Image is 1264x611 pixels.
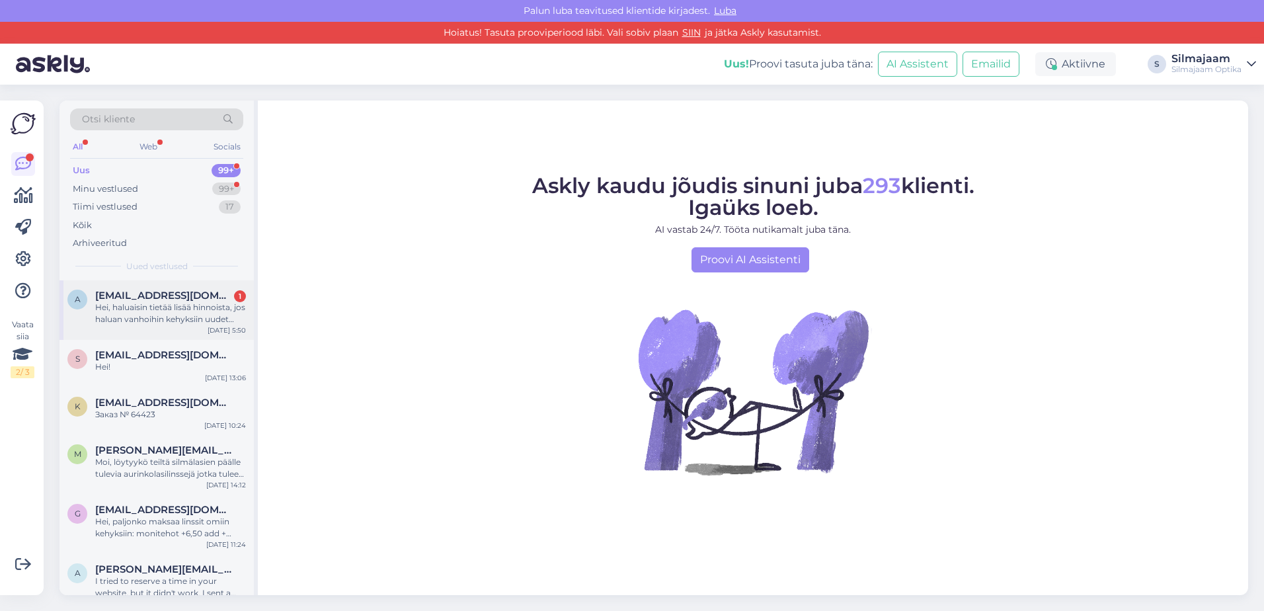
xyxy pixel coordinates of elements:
[75,568,81,578] span: a
[95,575,246,599] div: I tried to reserve a time in your website, but it didn't work. I sent a message instead. [PERSON_...
[95,409,246,421] div: Заказ № 64423
[710,5,740,17] span: Luba
[208,325,246,335] div: [DATE] 5:50
[137,138,160,155] div: Web
[95,444,233,456] span: mikko.kupiainen@hotmail.com
[1171,64,1242,75] div: Silmajaam Optika
[1035,52,1116,76] div: Aktiivne
[212,164,241,177] div: 99+
[73,183,138,196] div: Minu vestlused
[73,237,127,250] div: Arhiveeritud
[11,319,34,378] div: Vaata siia
[532,173,974,220] span: Askly kaudu jõudis sinuni juba klienti. Igaüks loeb.
[73,219,92,232] div: Kõik
[212,183,241,196] div: 99+
[11,366,34,378] div: 2 / 3
[82,112,135,126] span: Otsi kliente
[95,504,233,516] span: galvaini@icloud.com
[95,397,233,409] span: kamilla.kaskirova@gmail.com
[863,173,901,198] span: 293
[206,480,246,490] div: [DATE] 14:12
[691,247,809,272] a: Proovi AI Assistenti
[95,361,246,373] div: Hei!
[95,563,233,575] span: adrian.monge.monge@gmail.com
[532,223,974,237] p: AI vastab 24/7. Tööta nutikamalt juba täna.
[11,111,36,136] img: Askly Logo
[206,540,246,550] div: [DATE] 11:24
[724,58,749,70] b: Uus!
[75,509,81,518] span: g
[1171,54,1242,64] div: Silmajaam
[678,26,705,38] a: SIIN
[73,164,90,177] div: Uus
[70,138,85,155] div: All
[878,52,957,77] button: AI Assistent
[234,290,246,302] div: 1
[95,302,246,325] div: Hei, haluaisin tietää lisää hinnoista, jos haluan vanhoihin kehyksiin uudet yksiteholinssit. :) V...
[75,294,81,304] span: a
[211,138,243,155] div: Socials
[74,449,81,459] span: m
[219,200,241,214] div: 17
[75,354,80,364] span: s
[95,516,246,540] div: Hei, paljonko maksaa linssit omiin kehyksiin: monitehot +6,50 add + 2,50, myös aurinko linssit sa...
[75,401,81,411] span: k
[1171,54,1256,75] a: SilmajaamSilmajaam Optika
[205,373,246,383] div: [DATE] 13:06
[1148,55,1166,73] div: S
[724,56,873,72] div: Proovi tasuta juba täna:
[95,456,246,480] div: Moi, löytyykö teiltä silmälasien päälle tulevia aurinkolasilinssejä jotka tulee clipsillä kiinni ...
[204,421,246,430] div: [DATE] 10:24
[634,272,872,510] img: No Chat active
[126,261,188,272] span: Uued vestlused
[963,52,1019,77] button: Emailid
[95,349,233,361] span: suvi.karala@gmail.com
[95,290,233,302] span: alkoivul@gmail.com
[73,200,138,214] div: Tiimi vestlused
